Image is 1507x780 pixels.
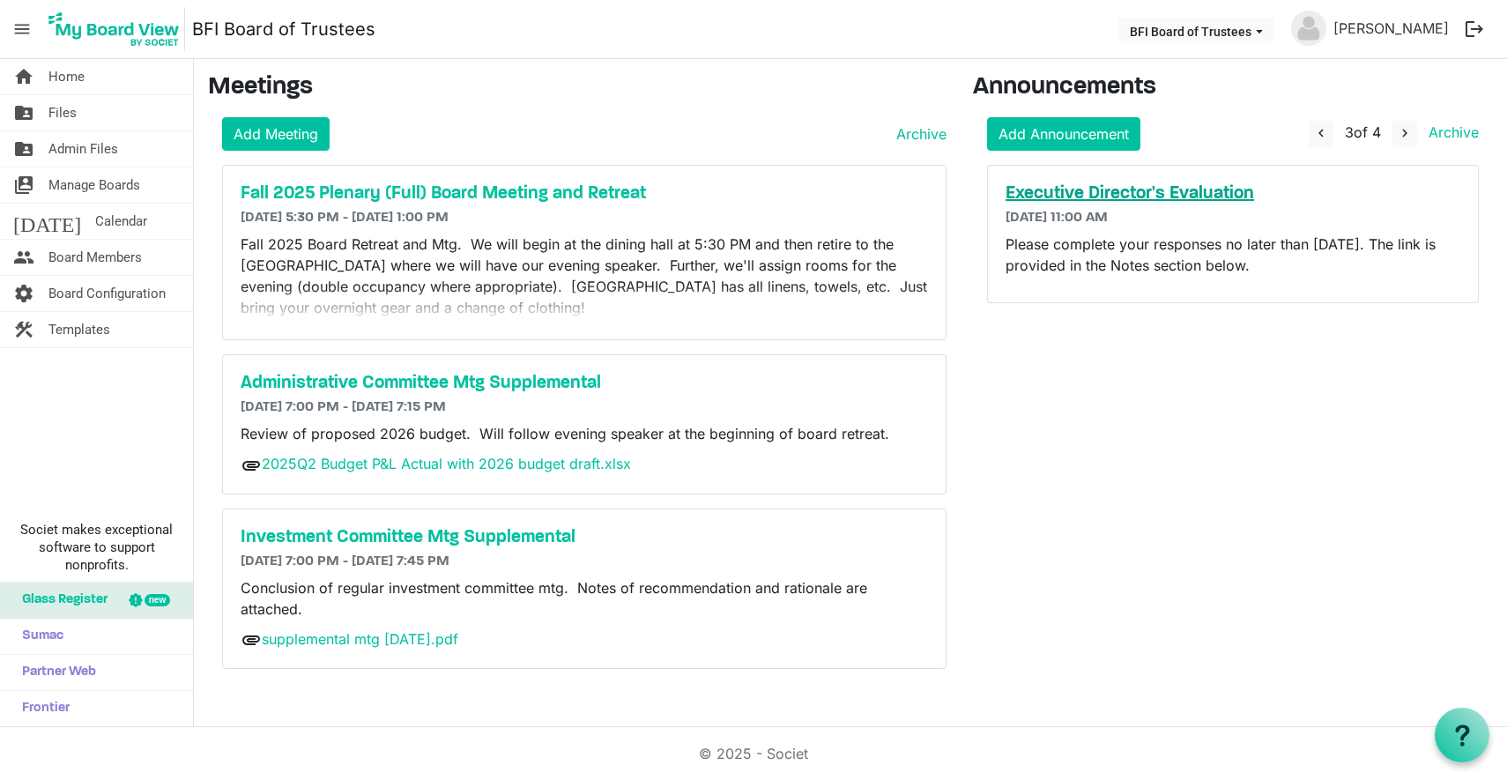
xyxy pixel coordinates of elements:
span: folder_shared [13,131,34,167]
h3: Announcements [973,73,1493,103]
span: Sumac [13,619,63,654]
a: Executive Director's Evaluation [1006,183,1460,204]
span: construction [13,312,34,347]
span: Societ makes exceptional software to support nonprofits. [8,521,185,574]
p: Fall 2025 Board Retreat and Mtg. We will begin at the dining hall at 5:30 PM and then retire to t... [241,234,928,318]
span: home [13,59,34,94]
span: navigate_next [1397,125,1413,141]
div: new [145,594,170,606]
p: Review of proposed 2026 budget. Will follow evening speaker at the beginning of board retreat. [241,423,928,444]
button: navigate_before [1309,121,1333,147]
a: Archive [1422,123,1479,141]
h6: [DATE] 5:30 PM - [DATE] 1:00 PM [241,210,928,227]
h3: Meetings [208,73,947,103]
a: My Board View Logo [43,7,192,51]
a: Investment Committee Mtg Supplemental [241,527,928,548]
span: menu [5,12,39,46]
span: Glass Register [13,583,108,618]
a: Add Announcement [987,117,1140,151]
span: people [13,240,34,275]
a: Archive [889,123,947,145]
span: switch_account [13,167,34,203]
a: Administrative Committee Mtg Supplemental [241,373,928,394]
img: no-profile-picture.svg [1291,11,1326,46]
span: Files [48,95,77,130]
a: Fall 2025 Plenary (Full) Board Meeting and Retreat [241,183,928,204]
h6: [DATE] 7:00 PM - [DATE] 7:45 PM [241,553,928,570]
span: Calendar [95,204,147,239]
span: [DATE] [13,204,81,239]
span: attachment [241,455,262,476]
a: BFI Board of Trustees [192,11,375,47]
a: Add Meeting [222,117,330,151]
span: Admin Files [48,131,118,167]
a: supplemental mtg [DATE].pdf [262,630,458,648]
h6: [DATE] 7:00 PM - [DATE] 7:15 PM [241,399,928,416]
span: navigate_before [1313,125,1329,141]
button: logout [1456,11,1493,48]
span: Board Members [48,240,142,275]
span: Partner Web [13,655,96,690]
a: [PERSON_NAME] [1326,11,1456,46]
span: Manage Boards [48,167,140,203]
span: Board Configuration [48,276,166,311]
p: Please complete your responses no later than [DATE]. The link is provided in the Notes section be... [1006,234,1460,276]
span: Frontier [13,691,70,726]
span: 3 [1345,123,1354,141]
button: navigate_next [1392,121,1417,147]
p: Conclusion of regular investment committee mtg. Notes of recommendation and rationale are attached. [241,577,928,620]
span: Templates [48,312,110,347]
img: My Board View Logo [43,7,185,51]
span: settings [13,276,34,311]
span: Home [48,59,85,94]
span: of 4 [1345,123,1381,141]
span: attachment [241,629,262,650]
span: folder_shared [13,95,34,130]
a: 2025Q2 Budget P&L Actual with 2026 budget draft.xlsx [262,455,631,472]
span: [DATE] 11:00 AM [1006,211,1108,225]
a: © 2025 - Societ [699,745,808,762]
button: BFI Board of Trustees dropdownbutton [1118,19,1274,43]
